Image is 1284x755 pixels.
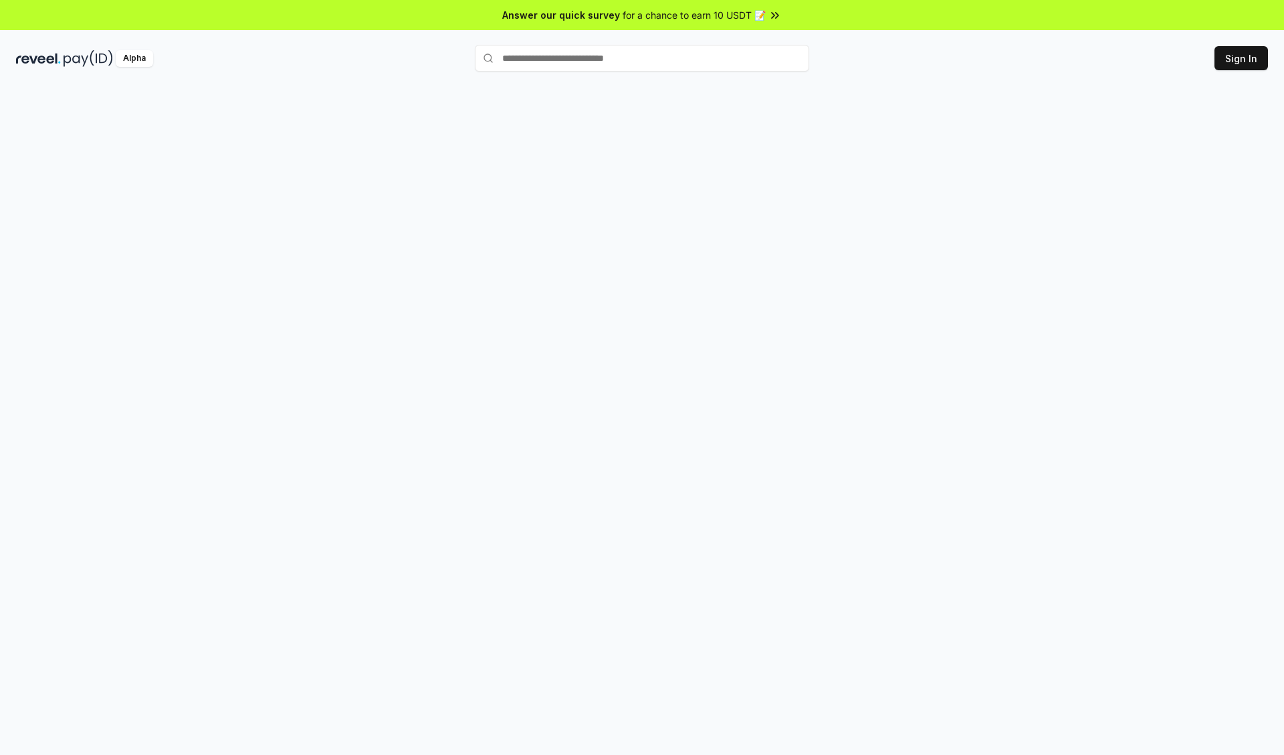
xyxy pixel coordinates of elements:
img: reveel_dark [16,50,61,67]
button: Sign In [1214,46,1268,70]
span: Answer our quick survey [502,8,620,22]
span: for a chance to earn 10 USDT 📝 [623,8,766,22]
img: pay_id [64,50,113,67]
div: Alpha [116,50,153,67]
